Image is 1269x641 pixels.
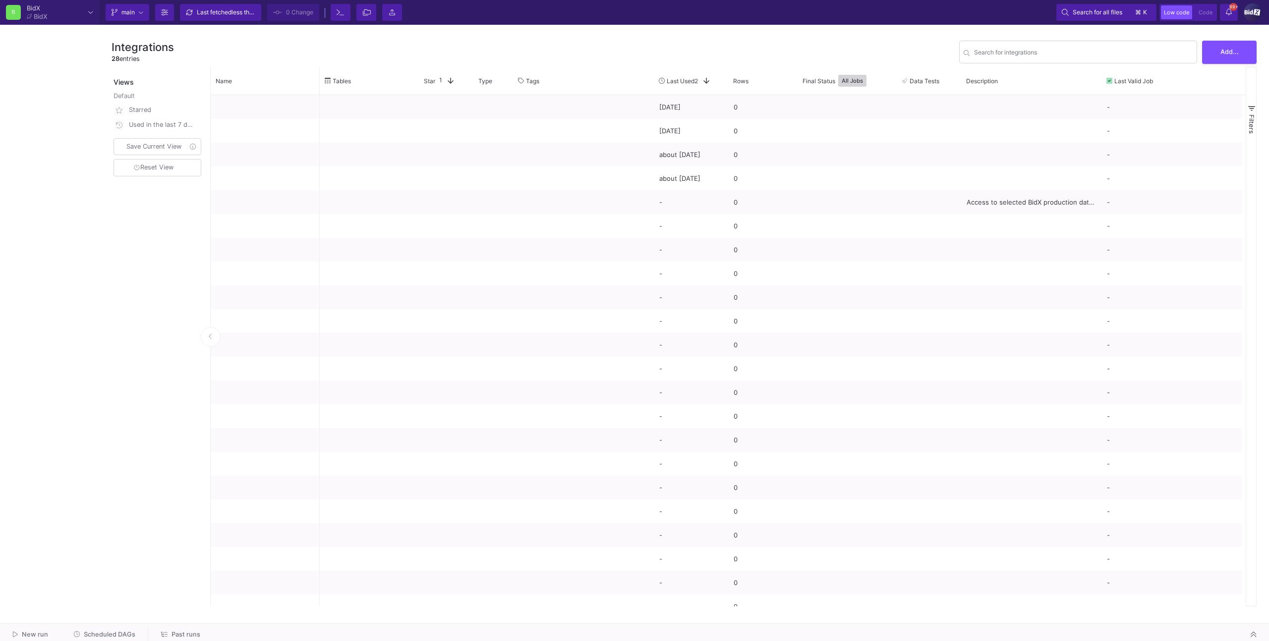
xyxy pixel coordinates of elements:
[84,631,135,638] span: Scheduled DAGs
[1101,428,1242,452] div: -
[112,67,205,87] div: Views
[197,5,256,20] div: Last fetched
[728,119,798,143] div: 0
[333,77,351,85] span: Tables
[1101,380,1242,404] div: -
[1073,5,1122,20] span: Search for all files
[1101,262,1242,285] div: -
[1101,190,1242,214] div: -
[6,5,21,20] div: B
[1164,9,1189,16] span: Low code
[424,77,435,85] span: Star
[114,91,203,103] div: Default
[112,55,119,62] span: 28
[1101,594,1242,618] div: -
[961,190,1101,214] div: Access to selected BidX production database tables including bin log access permissions for incre...
[1101,238,1242,262] div: -
[654,238,728,262] div: -
[654,476,728,499] div: -
[728,404,798,428] div: 0
[728,95,798,119] div: 0
[22,631,48,638] span: New run
[526,77,539,85] span: Tags
[728,190,798,214] div: 0
[728,309,798,333] div: 0
[910,77,939,85] span: Data Tests
[728,285,798,309] div: 0
[1135,6,1141,18] span: ⌘
[838,75,866,87] button: All Jobs
[654,380,728,404] div: -
[733,77,749,85] span: Rows
[129,117,195,132] div: Used in the last 7 days
[728,380,798,404] div: 0
[728,238,798,262] div: 0
[1220,48,1239,55] span: Add...
[654,357,728,380] div: -
[1101,333,1242,357] div: -
[654,594,728,618] div: -
[728,594,798,618] div: 0
[1101,452,1242,476] div: -
[114,159,201,176] button: Reset View
[1196,5,1215,19] button: Code
[728,452,798,476] div: 0
[1101,309,1242,333] div: -
[1199,9,1212,16] span: Code
[654,214,728,238] div: -
[728,547,798,571] div: 0
[694,77,698,85] span: 2
[1143,6,1147,18] span: k
[1114,77,1153,85] span: Last Valid Job
[1101,523,1242,547] div: -
[134,163,173,171] span: Reset View
[728,143,798,166] div: 0
[728,357,798,380] div: 0
[1248,114,1256,134] span: Filters
[112,41,174,53] h3: Integrations
[129,103,195,117] div: Starred
[1056,4,1156,21] button: Search for all files⌘k
[112,54,174,63] div: entries
[1244,3,1262,21] img: 1IDUGFrSweyeo45uyh2jXsnqWiPQJzzjPFKQggbj.png
[1101,166,1242,190] div: -
[1101,476,1242,499] div: -
[1202,41,1257,64] button: Add...
[121,5,135,20] span: main
[728,523,798,547] div: 0
[728,428,798,452] div: 0
[654,166,728,190] div: about [DATE]
[114,138,201,155] button: Save Current View
[1101,119,1242,143] div: -
[126,143,181,150] span: Save Current View
[231,8,293,16] span: less than a minute ago
[654,571,728,594] div: -
[1101,547,1242,571] div: -
[654,119,728,143] div: [DATE]
[654,428,728,452] div: -
[667,77,694,85] span: Last Used
[1101,357,1242,380] div: -
[654,309,728,333] div: -
[1101,214,1242,238] div: -
[654,262,728,285] div: -
[974,50,1193,57] input: Search for name, tables, ...
[1101,571,1242,594] div: -
[112,117,203,132] button: Used in the last 7 days
[654,333,728,357] div: -
[654,190,728,214] div: -
[654,499,728,523] div: -
[1101,95,1242,119] div: -
[728,333,798,357] div: 0
[106,4,149,21] button: main
[728,214,798,238] div: 0
[728,166,798,190] div: 0
[1132,6,1151,18] button: ⌘k
[728,476,798,499] div: 0
[172,631,200,638] span: Past runs
[728,571,798,594] div: 0
[1101,404,1242,428] div: -
[478,77,492,85] span: Type
[728,262,798,285] div: 0
[1101,143,1242,166] div: -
